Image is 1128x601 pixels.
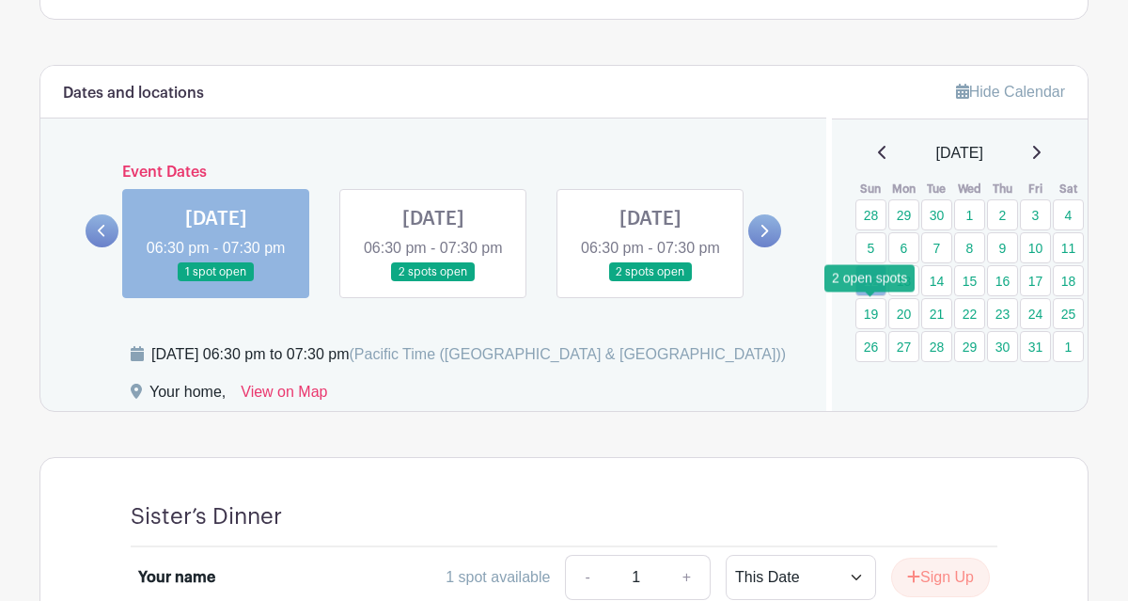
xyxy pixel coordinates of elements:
a: 26 [855,331,886,362]
a: 8 [954,232,985,263]
h6: Dates and locations [63,85,204,103]
a: 15 [954,265,985,296]
a: 31 [1020,331,1051,362]
a: 27 [888,331,919,362]
a: 23 [987,298,1018,329]
a: 29 [954,331,985,362]
a: 1 [1053,331,1084,362]
a: View on Map [241,381,327,411]
a: 28 [921,331,952,362]
th: Tue [920,180,953,198]
a: 6 [888,232,919,263]
th: Thu [986,180,1019,198]
a: 17 [1020,265,1051,296]
a: 22 [954,298,985,329]
a: 9 [987,232,1018,263]
a: 30 [987,331,1018,362]
a: 7 [921,232,952,263]
th: Fri [1019,180,1052,198]
div: 1 spot available [446,566,550,589]
a: 20 [888,298,919,329]
a: 16 [987,265,1018,296]
th: Sat [1052,180,1085,198]
a: + [664,555,711,600]
h4: Sister’s Dinner [131,503,282,530]
a: 14 [921,265,952,296]
a: - [565,555,608,600]
a: 24 [1020,298,1051,329]
button: Sign Up [891,558,990,597]
a: 19 [855,298,886,329]
a: 18 [1053,265,1084,296]
a: 28 [855,199,886,230]
h6: Event Dates [118,164,748,182]
div: 2 open spots [824,264,915,292]
a: Hide Calendar [956,84,1065,100]
a: 4 [1053,199,1084,230]
div: Your name [138,566,215,589]
th: Sun [854,180,887,198]
a: 1 [954,199,985,230]
span: (Pacific Time ([GEOGRAPHIC_DATA] & [GEOGRAPHIC_DATA])) [349,346,786,362]
a: 25 [1053,298,1084,329]
a: 29 [888,199,919,230]
th: Wed [953,180,986,198]
span: [DATE] [936,142,983,165]
a: 5 [855,232,886,263]
a: 21 [921,298,952,329]
a: 3 [1020,199,1051,230]
div: [DATE] 06:30 pm to 07:30 pm [151,343,786,366]
a: 2 [987,199,1018,230]
a: 30 [921,199,952,230]
a: 11 [1053,232,1084,263]
div: Your home, [149,381,226,411]
a: 10 [1020,232,1051,263]
th: Mon [887,180,920,198]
